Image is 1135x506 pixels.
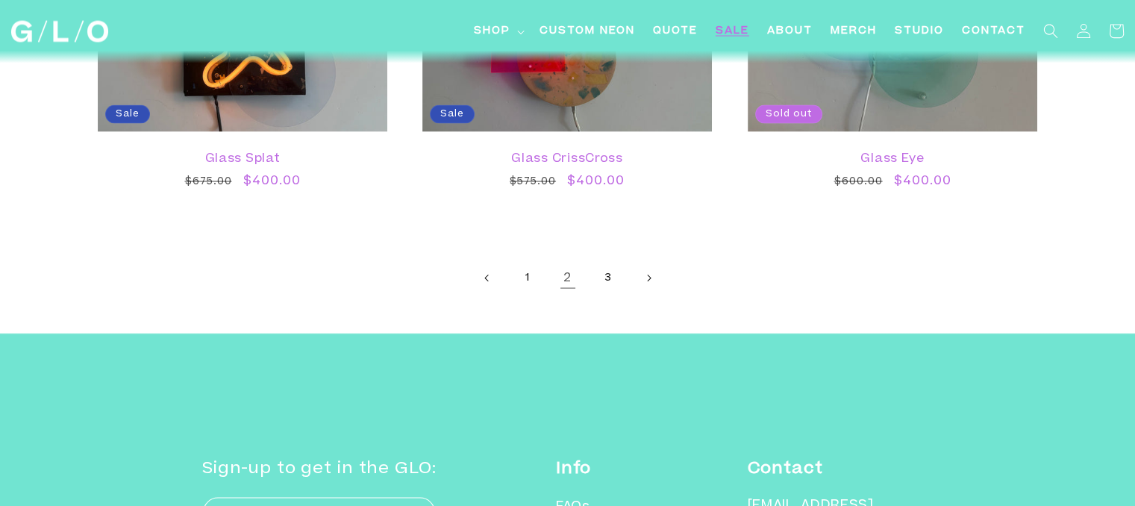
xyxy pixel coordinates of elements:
span: Quote [653,24,698,40]
span: Custom Neon [540,24,635,40]
strong: Contact [747,461,822,478]
a: Merch [822,15,886,49]
a: Quote [644,15,707,49]
summary: Search [1034,15,1067,48]
span: Studio [895,24,944,40]
span: Shop [474,24,510,40]
summary: Shop [465,15,531,49]
a: Page 1 [511,262,544,295]
a: Page 3 [592,262,625,295]
img: GLO Studio [11,21,108,43]
span: Contact [962,24,1025,40]
a: Studio [886,15,953,49]
span: Merch [831,24,877,40]
a: Page 2 [551,262,584,295]
strong: Info [556,461,591,478]
span: About [767,24,813,40]
iframe: Chat Widget [867,298,1135,506]
a: GLO Studio [6,16,114,49]
a: SALE [707,15,758,49]
h2: Sign-up to get in the GLO: [202,457,436,481]
a: Custom Neon [531,15,644,49]
a: Glass CrissCross [437,152,697,166]
span: SALE [716,24,749,40]
a: Contact [953,15,1034,49]
a: Glass Splat [113,152,372,166]
a: Glass Eye [763,152,1022,166]
nav: Pagination [83,262,1053,295]
a: Next page [632,262,665,295]
a: Previous page [471,262,504,295]
a: About [758,15,822,49]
